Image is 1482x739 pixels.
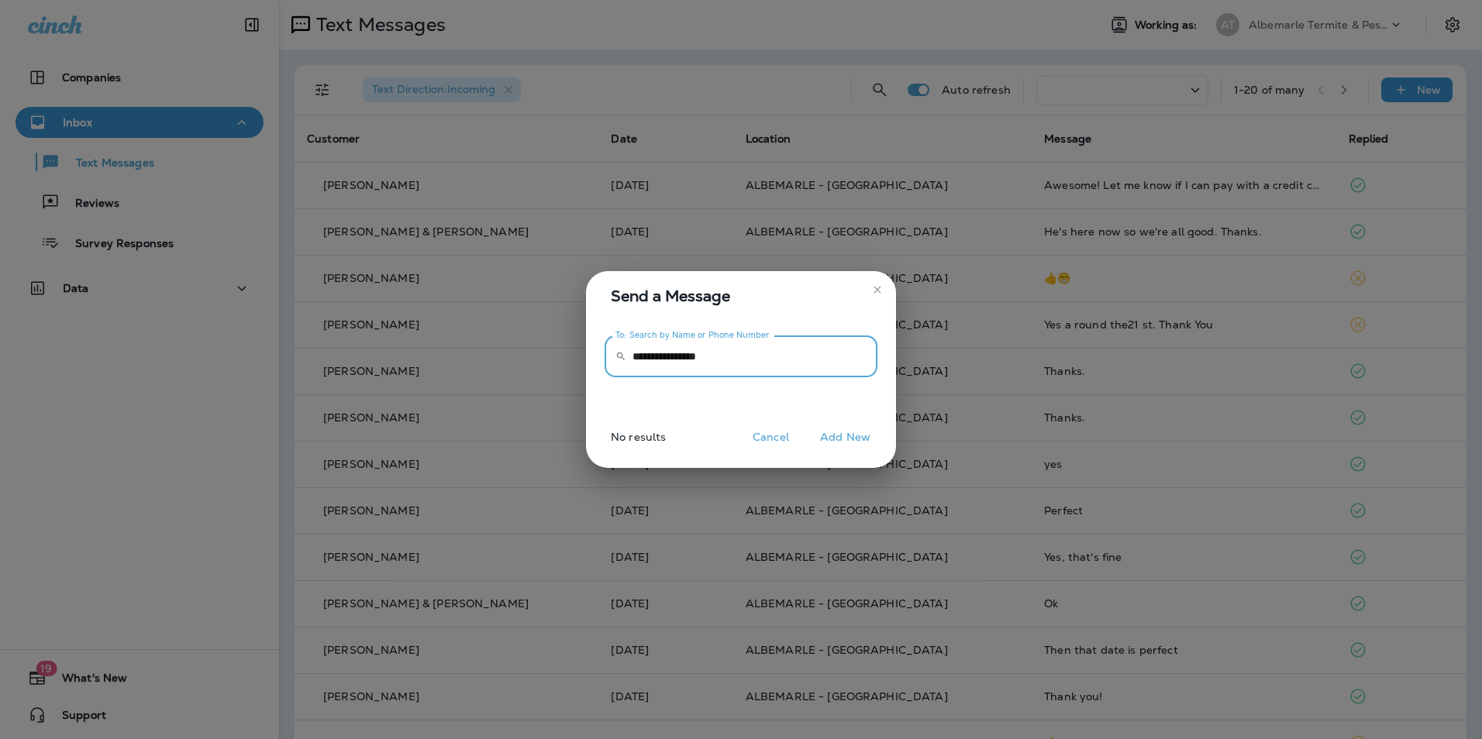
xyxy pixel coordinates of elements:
span: Send a Message [611,284,877,308]
button: close [865,277,890,302]
p: No results [580,431,666,455]
button: Cancel [742,425,800,449]
button: Add New [812,425,878,449]
label: To: Search by Name or Phone Number [615,329,770,341]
